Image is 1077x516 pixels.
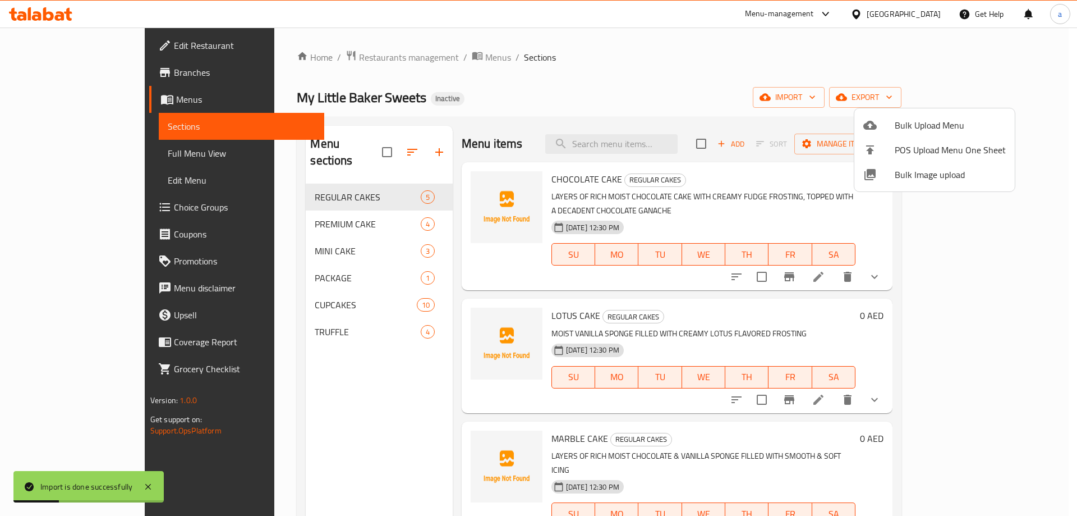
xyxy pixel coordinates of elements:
span: Bulk Upload Menu [895,118,1006,132]
span: POS Upload Menu One Sheet [895,143,1006,157]
li: Upload bulk menu [854,113,1015,138]
li: POS Upload Menu One Sheet [854,138,1015,162]
div: Import is done successfully [40,481,132,493]
span: Bulk Image upload [895,168,1006,181]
